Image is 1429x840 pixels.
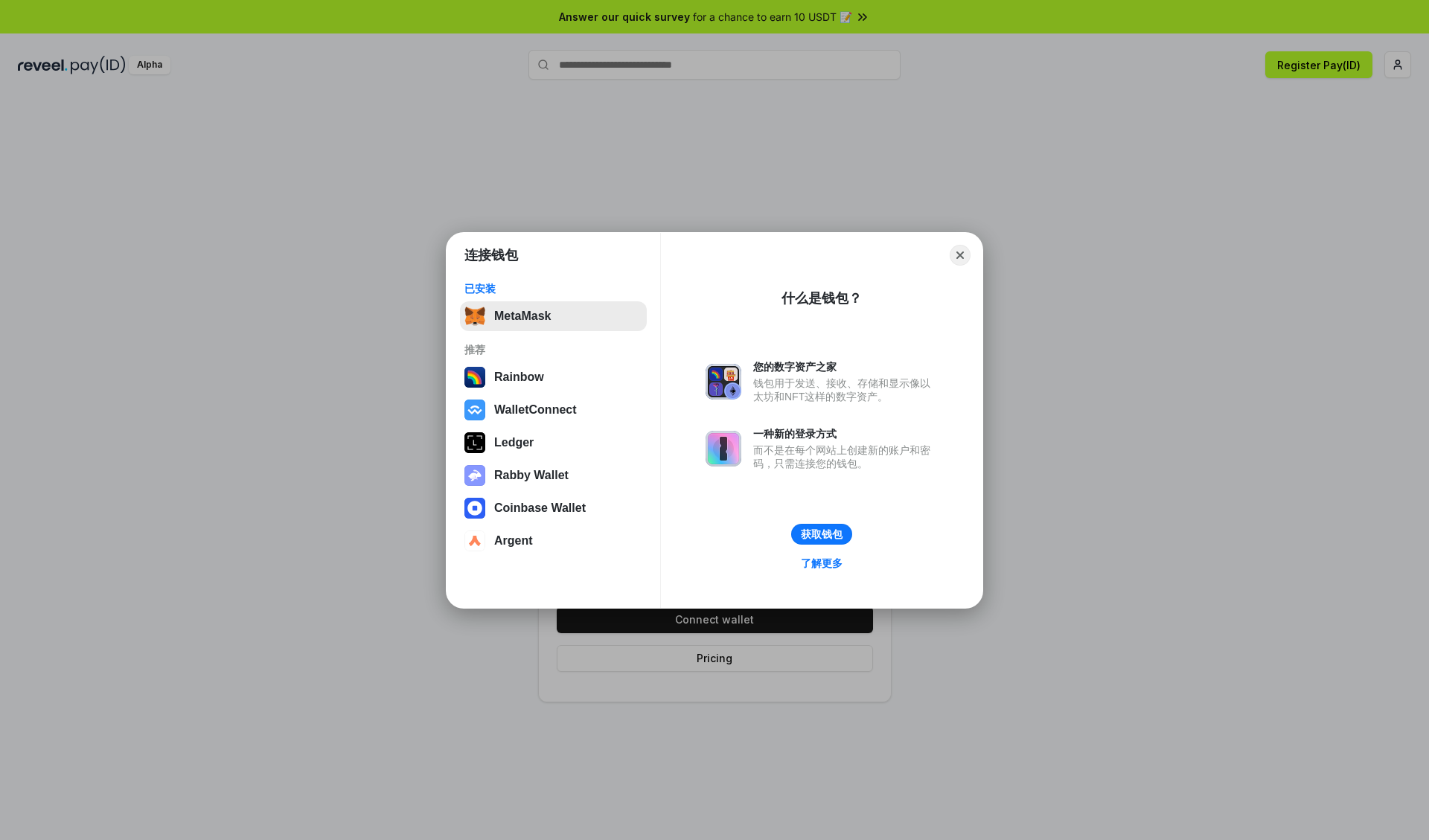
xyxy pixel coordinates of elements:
[464,306,485,327] img: svg+xml,%3Csvg%20fill%3D%22none%22%20height%3D%2233%22%20viewBox%3D%220%200%2035%2033%22%20width%...
[464,343,642,356] div: 推荐
[753,427,938,440] div: 一种新的登录方式
[706,364,741,400] img: svg+xml,%3Csvg%20xmlns%3D%22http%3A%2F%2Fwww.w3.org%2F2000%2Fsvg%22%20fill%3D%22none%22%20viewBox...
[464,282,642,295] div: 已安装
[753,376,938,403] div: 钱包用于发送、接收、存储和显示像以太坊和NFT这样的数字资产。
[494,310,551,323] div: MetaMask
[460,526,647,556] button: Argent
[460,461,647,490] button: Rabby Wallet
[494,371,544,384] div: Rainbow
[494,501,586,515] div: Coinbase Wallet
[791,524,852,545] button: 获取钱包
[950,245,971,266] button: Close
[464,367,485,388] img: svg+xml,%3Csvg%20width%3D%22120%22%20height%3D%22120%22%20viewBox%3D%220%200%20120%20120%22%20fil...
[464,530,485,551] img: svg+xml,%3Csvg%20width%3D%2228%22%20height%3D%2228%22%20viewBox%3D%220%200%2028%2028%22%20fill%3D...
[464,498,485,519] img: svg+xml,%3Csvg%20width%3D%2228%22%20height%3D%2228%22%20viewBox%3D%220%200%2028%2028%22%20fill%3D...
[464,465,485,486] img: svg+xml,%3Csvg%20xmlns%3D%22http%3A%2F%2Fwww.w3.org%2F2000%2Fsvg%22%20fill%3D%22none%22%20viewBox...
[801,528,843,541] div: 获取钱包
[792,554,851,573] a: 了解更多
[460,395,647,425] button: WalletConnect
[753,443,938,470] div: 而不是在每个网站上创建新的账户和密码，只需连接您的钱包。
[781,289,862,307] div: 什么是钱包？
[706,431,741,467] img: svg+xml,%3Csvg%20xmlns%3D%22http%3A%2F%2Fwww.w3.org%2F2000%2Fsvg%22%20fill%3D%22none%22%20viewBox...
[494,436,534,449] div: Ledger
[494,403,577,417] div: WalletConnect
[494,469,569,482] div: Rabby Wallet
[464,400,485,420] img: svg+xml,%3Csvg%20width%3D%2228%22%20height%3D%2228%22%20viewBox%3D%220%200%2028%2028%22%20fill%3D...
[460,428,647,458] button: Ledger
[464,246,518,264] h1: 连接钱包
[460,493,647,523] button: Coinbase Wallet
[460,301,647,331] button: MetaMask
[464,432,485,453] img: svg+xml,%3Csvg%20xmlns%3D%22http%3A%2F%2Fwww.w3.org%2F2000%2Fsvg%22%20width%3D%2228%22%20height%3...
[753,360,938,373] div: 您的数字资产之家
[801,557,843,570] div: 了解更多
[460,362,647,392] button: Rainbow
[494,534,533,548] div: Argent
